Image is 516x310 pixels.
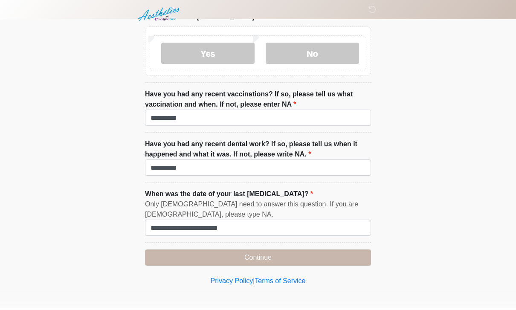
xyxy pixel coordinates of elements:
label: Have you had any recent dental work? If so, please tell us when it happened and what it was. If n... [145,141,371,162]
label: Have you had any recent vaccinations? If so, please tell us what vaccination and when. If not, pl... [145,91,371,112]
label: No [266,45,359,66]
div: Only [DEMOGRAPHIC_DATA] need to answer this question. If you are [DEMOGRAPHIC_DATA], please type NA. [145,201,371,222]
a: | [253,279,255,287]
a: Privacy Policy [211,279,253,287]
label: When was the date of your last [MEDICAL_DATA]? [145,191,313,201]
img: Aesthetics by Emediate Cure Logo [136,6,183,26]
label: Yes [161,45,255,66]
button: Continue [145,252,371,268]
a: Terms of Service [255,279,305,287]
